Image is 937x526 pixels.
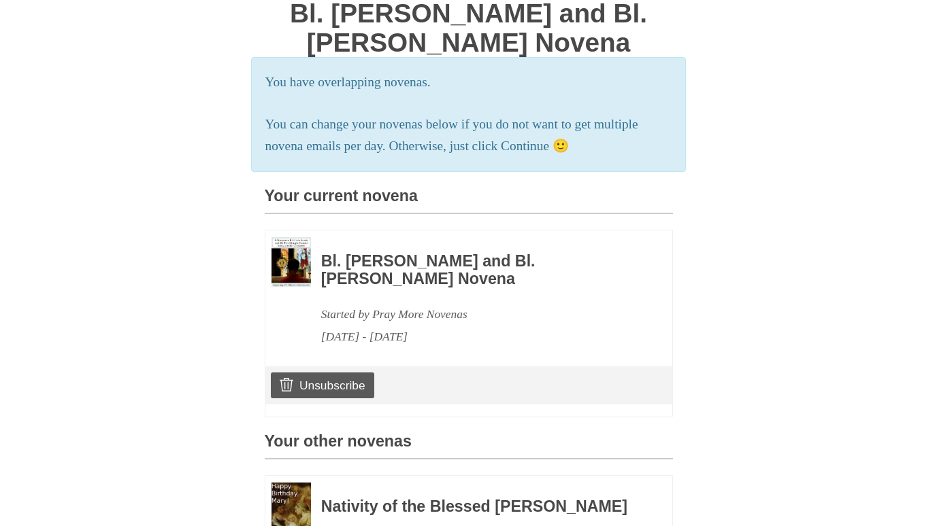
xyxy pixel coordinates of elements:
[321,498,636,516] h3: Nativity of the Blessed [PERSON_NAME]
[271,372,374,398] a: Unsubscribe
[321,253,636,287] h3: Bl. [PERSON_NAME] and Bl. [PERSON_NAME] Novena
[265,433,673,459] h3: Your other novenas
[265,71,672,94] p: You have overlapping novenas.
[265,188,673,214] h3: Your current novena
[321,326,636,348] div: [DATE] - [DATE]
[265,113,672,158] p: You can change your novenas below if you do not want to get multiple novena emails per day. Other...
[321,303,636,326] div: Started by Pray More Novenas
[272,237,311,287] img: Novena image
